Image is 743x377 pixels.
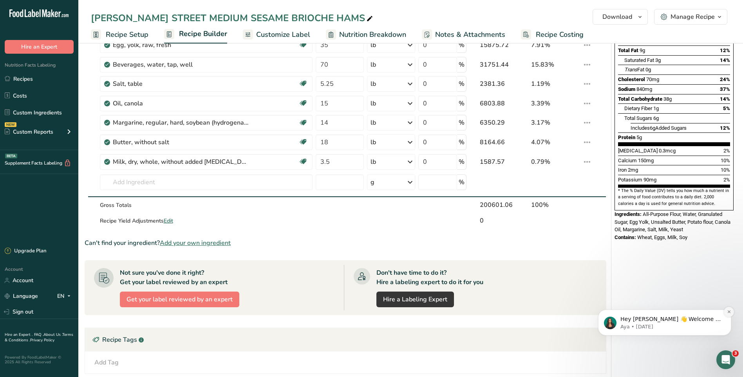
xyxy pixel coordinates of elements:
p: Message from Aya, sent 1w ago [34,63,135,70]
span: 37% [720,86,730,92]
span: Nutrition Breakdown [339,29,406,40]
div: Manage Recipe [671,12,715,22]
span: Edit [164,217,173,225]
span: 24% [720,76,730,82]
span: 3g [655,57,661,63]
span: Customize Label [256,29,310,40]
div: g [371,178,374,187]
div: message notification from Aya, 1w ago. Hey Nina 👋 Welcome to Food Label Maker🙌 Take a look around... [12,49,145,75]
span: Total Fat [618,47,638,53]
input: Add Ingredient [100,174,313,190]
span: Potassium [618,177,642,183]
span: 2mg [628,167,638,173]
button: Hire an Expert [5,40,74,54]
span: 2% [723,148,730,154]
a: Notes & Attachments [422,26,505,43]
div: 1.19% [531,79,579,89]
div: lb [371,99,376,108]
div: Powered By FoodLabelMaker © 2025 All Rights Reserved [5,355,74,364]
span: Recipe Builder [179,29,227,39]
span: 10% [721,158,730,163]
div: 100% [531,200,579,210]
span: [MEDICAL_DATA] [618,148,658,154]
span: 38g [663,96,672,102]
span: 2% [723,177,730,183]
div: 15875.72 [480,40,528,50]
div: 2381.36 [480,79,528,89]
span: All-Purpose Flour, Water, Granulated Sugar, Egg Yolk, Unsalted Butter, Potato flour, Canola Oil, ... [615,211,730,232]
div: 8164.66 [480,138,528,147]
span: Iron [618,167,627,173]
span: 840mg [636,86,652,92]
span: Sodium [618,86,635,92]
div: 3.17% [531,118,579,127]
div: Recipe Tags [85,328,606,352]
div: lb [371,40,376,50]
span: 6g [653,115,659,121]
span: 12% [720,47,730,53]
div: 4.07% [531,138,579,147]
span: 3 [732,350,739,357]
div: 6350.29 [480,118,528,127]
div: Upgrade Plan [5,247,46,255]
span: Wheat, Eggs, Milk, Soy [637,234,687,240]
span: 9g [640,47,645,53]
p: Hey [PERSON_NAME] 👋 Welcome to Food Label Maker🙌 Take a look around! If you have any questions, j... [34,55,135,63]
a: Nutrition Breakdown [326,26,406,43]
span: Ingredients: [615,211,642,217]
div: Can't find your ingredient? [85,238,606,248]
span: Saturated Fat [624,57,654,63]
iframe: Intercom notifications message [586,260,743,348]
div: lb [371,79,376,89]
span: Cholesterol [618,76,645,82]
span: 90mg [644,177,656,183]
div: Egg, yolk, raw, fresh [113,40,250,50]
button: Download [593,9,648,25]
a: FAQ . [34,332,43,337]
span: Get your label reviewed by an expert [127,295,233,304]
span: 0.3mcg [659,148,676,154]
section: * The % Daily Value (DV) tells you how much a nutrient in a serving of food contributes to a dail... [618,188,730,207]
a: Recipe Setup [91,26,148,43]
span: Notes & Attachments [435,29,505,40]
a: Hire an Expert . [5,332,33,337]
div: [PERSON_NAME] STREET MEDIUM SESAME BRIOCHE HAMS [91,11,374,25]
span: 5% [723,105,730,111]
a: Hire a Labeling Expert [376,292,454,307]
span: 70mg [646,76,659,82]
a: Recipe Costing [521,26,584,43]
a: Recipe Builder [164,25,227,44]
div: Custom Reports [5,128,53,136]
a: Language [5,289,38,303]
div: 6803.88 [480,99,528,108]
div: lb [371,138,376,147]
div: 31751.44 [480,60,528,69]
span: 6g [650,125,655,131]
div: BETA [5,154,17,158]
div: lb [371,118,376,127]
div: Butter, without salt [113,138,250,147]
span: Includes Added Sugars [631,125,687,131]
span: 5g [636,134,642,140]
div: Gross Totals [100,201,313,209]
div: Recipe Yield Adjustments [100,217,313,225]
div: NEW [5,122,16,127]
div: Don't have time to do it? Hire a labeling expert to do it for you [376,268,483,287]
span: 12% [720,125,730,131]
a: Privacy Policy [30,337,54,343]
div: Margarine, regular, hard, soybean (hydrogenated) [113,118,250,127]
div: lb [371,60,376,69]
span: 150mg [638,158,654,163]
span: Download [602,12,632,22]
span: Recipe Costing [536,29,584,40]
div: 15.83% [531,60,579,69]
div: Oil, canola [113,99,250,108]
span: Protein [618,134,635,140]
div: Milk, dry, whole, without added [MEDICAL_DATA] [113,157,250,167]
span: Total Sugars [624,115,652,121]
div: Beverages, water, tap, well [113,60,250,69]
a: Terms & Conditions . [5,332,73,343]
button: Manage Recipe [654,9,727,25]
div: lb [371,157,376,167]
div: 0.79% [531,157,579,167]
